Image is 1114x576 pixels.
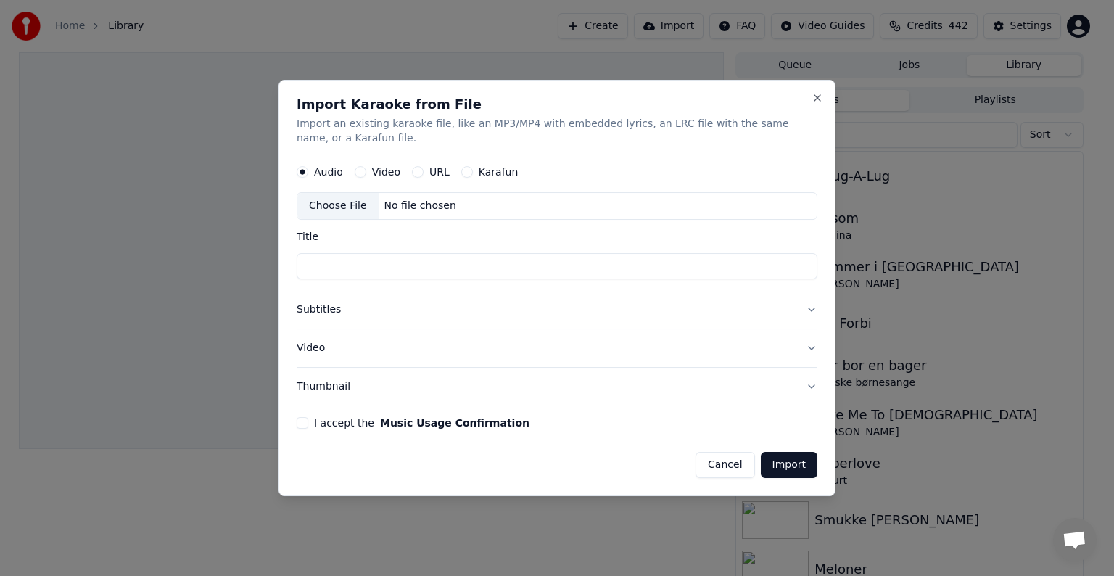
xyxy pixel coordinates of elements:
label: Karafun [479,167,519,177]
label: I accept the [314,418,529,428]
label: Audio [314,167,343,177]
label: URL [429,167,450,177]
button: Import [761,452,817,478]
h2: Import Karaoke from File [297,98,817,111]
button: Subtitles [297,291,817,329]
button: Cancel [696,452,754,478]
div: Choose File [297,193,379,219]
button: I accept the [380,418,529,428]
button: Video [297,329,817,367]
button: Thumbnail [297,368,817,406]
div: No file chosen [379,199,462,213]
label: Title [297,231,817,242]
p: Import an existing karaoke file, like an MP3/MP4 with embedded lyrics, an LRC file with the same ... [297,117,817,146]
label: Video [372,167,400,177]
